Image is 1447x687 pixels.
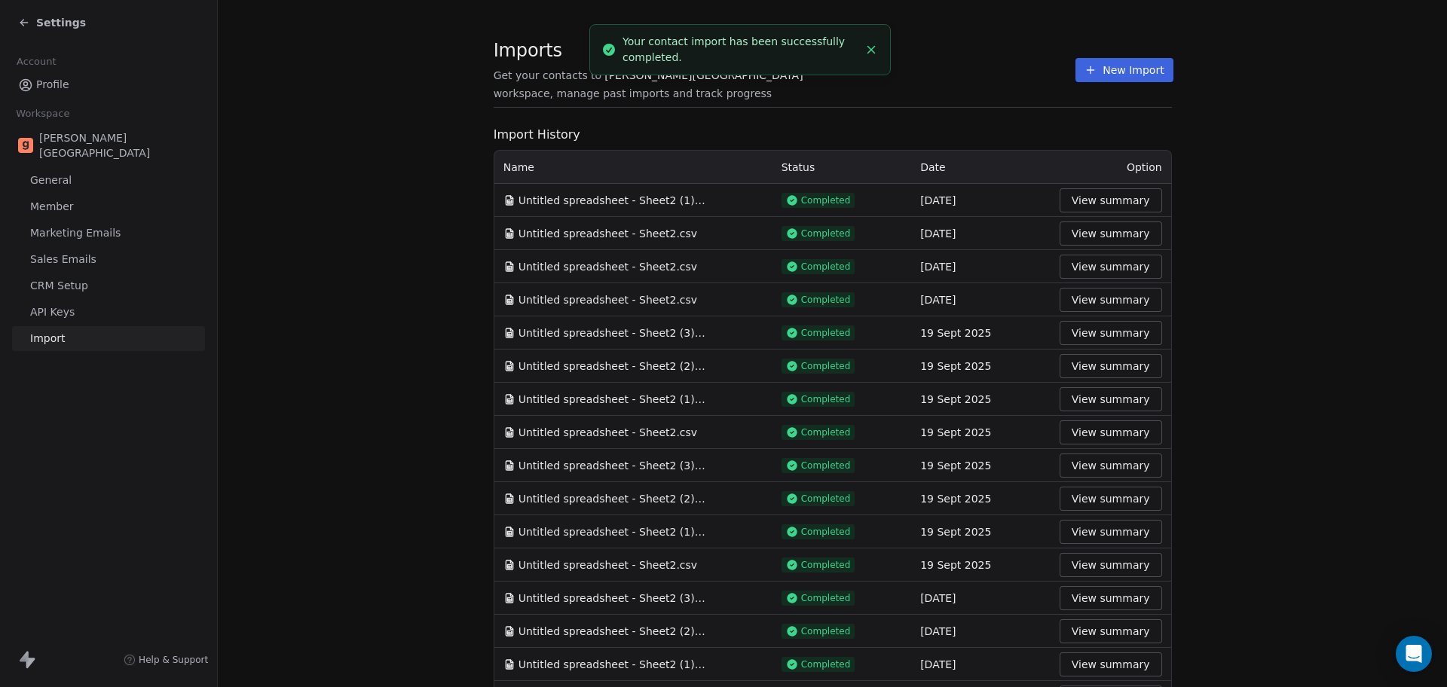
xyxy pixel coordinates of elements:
div: 19 Sept 2025 [920,557,1042,572]
span: Sales Emails [30,252,96,267]
span: Untitled spreadsheet - Sheet2.csv [519,557,697,572]
span: Untitled spreadsheet - Sheet2 (3).csv [519,325,707,340]
span: Untitled spreadsheet - Sheet2.csv [519,226,697,241]
button: New Import [1075,58,1173,82]
span: Completed [801,227,851,240]
span: Completed [801,559,851,571]
span: Get your contacts to [494,68,602,83]
span: Completed [801,194,851,206]
span: Untitled spreadsheet - Sheet2 (1).csv [519,524,707,539]
span: Untitled spreadsheet - Sheet2 (3).csv [519,458,707,473]
span: Workspace [10,102,76,125]
span: Untitled spreadsheet - Sheet2 (1).csv [519,657,707,672]
span: Option [1127,161,1162,173]
button: View summary [1060,652,1162,676]
span: Profile [36,77,69,93]
button: View summary [1060,487,1162,511]
button: View summary [1060,586,1162,610]
button: View summary [1060,321,1162,345]
span: API Keys [30,304,75,320]
div: [DATE] [920,657,1042,672]
div: [DATE] [920,624,1042,639]
span: [PERSON_NAME][GEOGRAPHIC_DATA] [39,130,199,160]
span: Settings [36,15,86,30]
div: 19 Sept 2025 [920,458,1042,473]
span: Completed [801,592,851,604]
div: 19 Sept 2025 [920,325,1042,340]
span: Import History [494,126,1172,144]
span: Account [10,50,63,73]
div: 19 Sept 2025 [920,491,1042,506]
a: General [12,168,205,193]
div: [DATE] [920,591,1042,606]
button: View summary [1060,354,1162,378]
a: Marketing Emails [12,221,205,246]
div: 19 Sept 2025 [920,359,1042,374]
span: Untitled spreadsheet - Sheet2.csv [519,292,697,307]
div: 19 Sept 2025 [920,425,1042,440]
span: Completed [801,426,851,438]
img: Goela%20School%20Logos%20(4).png [18,138,33,153]
div: 19 Sept 2025 [920,392,1042,407]
a: Member [12,194,205,219]
span: workspace, manage past imports and track progress [494,86,772,101]
button: View summary [1060,188,1162,212]
span: Completed [801,360,851,372]
span: Completed [801,658,851,670]
span: Completed [801,327,851,339]
span: CRM Setup [30,278,88,294]
span: Completed [801,294,851,306]
span: Completed [801,261,851,273]
span: Untitled spreadsheet - Sheet2 (3).csv [519,591,707,606]
span: Completed [801,526,851,538]
a: Import [12,326,205,351]
span: Completed [801,460,851,472]
span: [PERSON_NAME][GEOGRAPHIC_DATA] [604,68,803,83]
span: Import [30,331,65,347]
div: [DATE] [920,292,1042,307]
span: General [30,173,72,188]
button: View summary [1060,255,1162,279]
span: Completed [801,393,851,405]
div: 19 Sept 2025 [920,524,1042,539]
span: Untitled spreadsheet - Sheet2 (2).csv [519,491,707,506]
button: View summary [1060,520,1162,544]
button: View summary [1060,619,1162,643]
span: Help & Support [139,654,208,666]
span: Name [503,160,534,175]
button: View summary [1060,387,1162,411]
button: View summary [1060,221,1162,246]
button: View summary [1060,288,1162,312]
button: View summary [1060,453,1162,478]
span: Member [30,199,74,215]
span: Untitled spreadsheet - Sheet2 (2).csv [519,624,707,639]
div: [DATE] [920,259,1042,274]
span: Untitled spreadsheet - Sheet2 (2).csv [519,359,707,374]
span: Untitled spreadsheet - Sheet2.csv [519,259,697,274]
a: Settings [18,15,86,30]
button: View summary [1060,553,1162,577]
span: Imports [494,39,1076,62]
span: Completed [801,493,851,505]
div: Open Intercom Messenger [1396,636,1432,672]
span: Untitled spreadsheet - Sheet2.csv [519,425,697,440]
div: Your contact import has been successfully completed. [623,34,858,66]
a: Profile [12,72,205,97]
a: CRM Setup [12,273,205,298]
span: Date [920,161,945,173]
span: Untitled spreadsheet - Sheet2 (1).csv [519,193,707,208]
button: Close toast [861,40,881,60]
span: Completed [801,625,851,637]
span: Status [782,161,815,173]
div: [DATE] [920,193,1042,208]
a: API Keys [12,300,205,325]
a: Help & Support [124,654,208,666]
span: Untitled spreadsheet - Sheet2 (1).csv [519,392,707,407]
span: Marketing Emails [30,225,121,241]
div: [DATE] [920,226,1042,241]
button: View summary [1060,420,1162,444]
a: Sales Emails [12,247,205,272]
